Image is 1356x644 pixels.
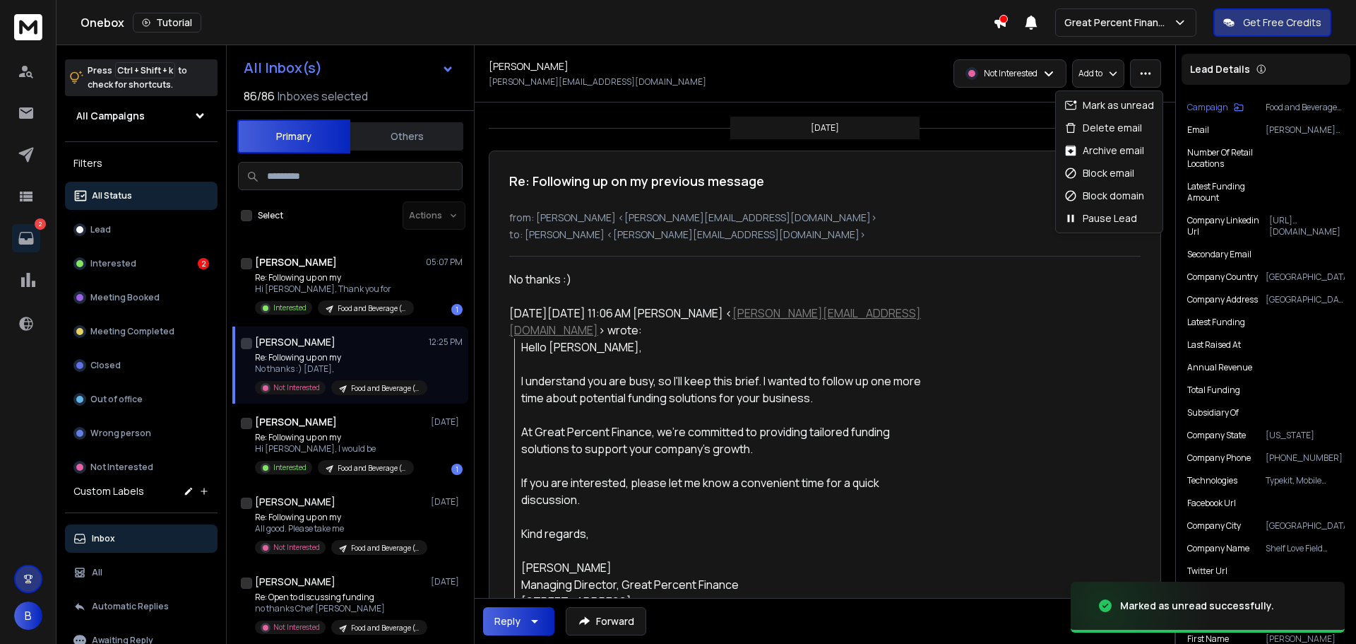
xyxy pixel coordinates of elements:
p: All Status [92,190,132,201]
p: Subsidiary of [1187,407,1239,418]
p: Company Address [1187,294,1258,305]
p: Out of office [90,394,143,405]
div: [STREET_ADDRESS] [521,593,922,610]
p: Technologies [1187,475,1237,486]
div: [DATE][DATE] 11:06 AM [PERSON_NAME] < > wrote: [509,305,922,339]
p: All [92,567,102,578]
h1: Re: Following up on my previous message [509,171,764,191]
button: Forward [566,607,646,636]
span: B [14,602,42,630]
p: Lead [90,224,111,235]
p: [DATE] [431,416,463,428]
p: Hi [PERSON_NAME], I would be [255,443,414,455]
p: Food and Beverage (General) - [DATE] [338,303,405,314]
p: [URL][DOMAIN_NAME] [1269,215,1345,238]
h1: [PERSON_NAME] [255,575,335,589]
p: [GEOGRAPHIC_DATA] [1266,271,1345,283]
p: Food and Beverage (General) - [DATE] [351,623,419,633]
p: Hi [PERSON_NAME], Thank you for [255,283,414,295]
p: Lead Details [1190,62,1250,76]
button: Others [350,121,463,152]
div: Block email [1064,166,1134,180]
p: Re: Open to discussing funding [255,592,424,603]
h1: All Campaigns [76,109,145,123]
p: [DATE] [431,576,463,587]
p: [US_STATE] [1266,430,1345,441]
p: Company Phone [1187,452,1251,464]
p: [PERSON_NAME][EMAIL_ADDRESS][DOMAIN_NAME] [489,76,706,88]
h3: Custom Labels [73,484,144,498]
p: Food and Beverage (General) - [DATE] [351,543,419,554]
h1: [PERSON_NAME] [255,415,337,429]
p: [GEOGRAPHIC_DATA] [1266,520,1345,532]
p: Meeting Booked [90,292,160,303]
p: Re: Following up on my [255,272,414,283]
div: At Great Percent Finance, we're committed to providing tailored funding solutions to support your... [521,423,922,457]
div: Mark as unread [1064,98,1154,112]
div: Hello [PERSON_NAME], [521,339,922,356]
h1: [PERSON_NAME] [255,335,335,349]
p: Company State [1187,430,1246,441]
div: If you are interested, please let me know a convenient time for a quick discussion. [521,474,922,508]
p: Secondary Email [1187,249,1251,260]
p: Total Funding [1187,385,1240,396]
p: Interested [90,258,136,269]
p: Company City [1187,520,1241,532]
p: No thanks :) [DATE], [255,363,424,375]
div: Block domain [1064,189,1144,203]
p: to: [PERSON_NAME] <[PERSON_NAME][EMAIL_ADDRESS][DOMAIN_NAME]> [509,228,1141,242]
p: 2 [35,218,46,230]
p: from: [PERSON_NAME] <[PERSON_NAME][EMAIL_ADDRESS][DOMAIN_NAME]> [509,211,1141,225]
div: [PERSON_NAME] [521,559,922,576]
p: All good. Please take me [255,523,424,534]
p: Not Interested [984,68,1037,79]
p: Last Raised At [1187,339,1241,351]
label: Select [258,210,283,221]
p: Shelf Love Field Marketing for Organic Brands [1266,543,1345,554]
p: Food and Beverage (General) - [DATE] [338,463,405,474]
p: Campaign [1187,102,1228,113]
p: [GEOGRAPHIC_DATA], [US_STATE], [GEOGRAPHIC_DATA], 37203 [1266,294,1345,305]
button: Primary [237,119,350,153]
h1: All Inbox(s) [244,61,322,75]
p: 12:25 PM [429,336,463,348]
p: Email [1187,124,1209,136]
p: Twitter Url [1187,566,1227,577]
div: 1 [451,464,463,475]
p: Not Interested [273,622,320,633]
span: 86 / 86 [244,88,275,105]
p: Inbox [92,533,115,544]
p: Company Linkedin Url [1187,215,1269,238]
p: Latest Funding Amount [1187,181,1271,204]
h1: [PERSON_NAME] [255,495,335,509]
p: Typekit, Mobile Friendly, Squarespace ECommerce, Varnish, Wix [1266,475,1345,486]
p: Latest Funding [1187,317,1245,328]
p: 05:07 PM [426,257,463,268]
p: Number of Retail Locations [1187,147,1277,170]
p: [PHONE_NUMBER] [1266,452,1345,464]
div: Delete email [1064,121,1142,135]
p: Facebook Url [1187,498,1236,509]
p: Add to [1078,68,1102,79]
h3: Inboxes selected [278,88,368,105]
p: Not Interested [273,542,320,553]
div: Onebox [81,13,993,33]
p: Re: Following up on my [255,432,414,443]
p: Company Country [1187,271,1258,283]
p: Not Interested [90,462,153,473]
p: Re: Following up on my [255,352,424,363]
button: Tutorial [133,13,201,33]
div: Reply [494,614,521,628]
p: Interested [273,462,307,473]
p: Press to check for shortcuts. [88,64,187,92]
p: [PERSON_NAME][EMAIL_ADDRESS][DOMAIN_NAME] [1266,124,1345,136]
p: Food and Beverage (General) - [DATE] [351,383,419,394]
div: 1 [451,304,463,315]
div: Managing Director, Great Percent Finance [521,576,922,593]
p: Automatic Replies [92,601,169,612]
p: Meeting Completed [90,326,174,337]
p: Get Free Credits [1243,16,1321,30]
div: 2 [198,258,209,269]
p: Wrong person [90,428,151,439]
p: Closed [90,360,121,371]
